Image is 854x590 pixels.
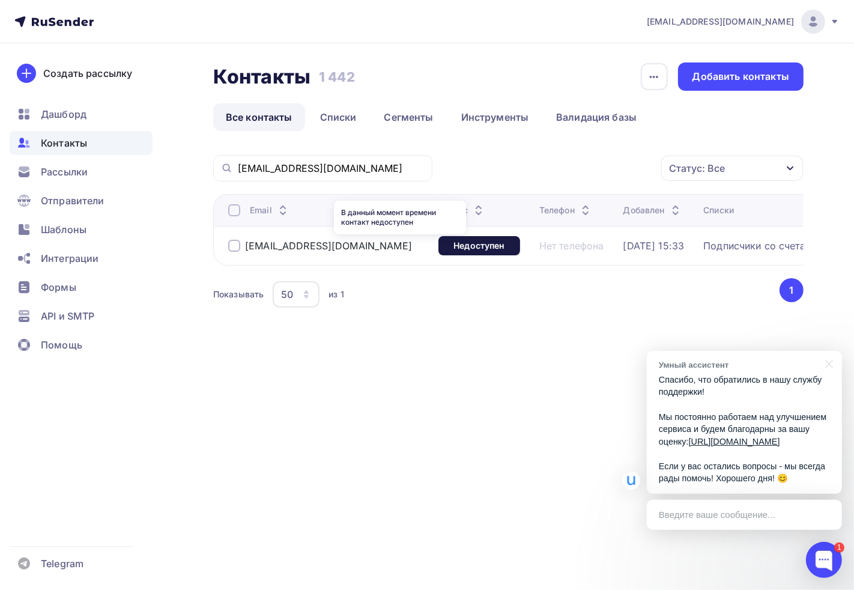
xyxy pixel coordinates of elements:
a: Валидация базы [544,103,649,131]
ul: Pagination [778,278,804,302]
a: Дашборд [10,102,153,126]
div: Телефон [539,204,593,216]
span: [EMAIL_ADDRESS][DOMAIN_NAME] [647,16,794,28]
div: Создать рассылку [43,66,132,81]
span: Рассылки [41,165,88,179]
span: Шаблоны [41,222,86,237]
div: Умный ассистент [659,359,818,371]
span: Интеграции [41,251,98,266]
a: [URL][DOMAIN_NAME] [689,437,780,446]
a: Списки [307,103,369,131]
span: Контакты [41,136,87,150]
a: Рассылки [10,160,153,184]
div: Введите ваше сообщение... [647,500,842,530]
a: Шаблоны [10,217,153,242]
span: Помощь [41,338,82,352]
span: Отправители [41,193,104,208]
span: Дашборд [41,107,86,121]
p: Спасибо, что обратились в нашу службу поддержки! Мы постоянно работаем над улучшением сервиса и б... [659,374,830,485]
div: В данный момент времени контакт недоступен [334,201,466,234]
a: Формы [10,275,153,299]
img: Умный ассистент [622,472,640,490]
a: Инструменты [449,103,542,131]
div: 50 [281,287,293,302]
a: Нет телефона [539,240,604,252]
a: Подписчики со счетами [703,240,818,252]
a: [DATE] 15:33 [623,240,685,252]
a: Отправители [10,189,153,213]
a: [EMAIL_ADDRESS][DOMAIN_NAME] [647,10,840,34]
div: Показывать [213,288,264,300]
a: Контакты [10,131,153,155]
button: Go to page 1 [780,278,804,302]
h3: 1 442 [319,68,355,85]
span: API и SMTP [41,309,94,323]
span: Формы [41,280,76,294]
button: Статус: Все [661,155,804,181]
div: Добавлен [623,204,683,216]
div: Email [250,204,290,216]
h2: Контакты [213,65,310,89]
a: [EMAIL_ADDRESS][DOMAIN_NAME] [245,240,412,252]
div: Списки [703,204,734,216]
a: Все контакты [213,103,305,131]
div: Статус: Все [669,161,725,175]
button: 50 [272,281,320,308]
div: 1 [834,543,844,553]
span: Telegram [41,556,83,571]
div: из 1 [329,288,344,300]
input: Поиск [238,162,425,175]
a: Сегменты [372,103,446,131]
a: Недоступен [438,236,520,255]
div: Добавить контакты [692,70,789,84]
